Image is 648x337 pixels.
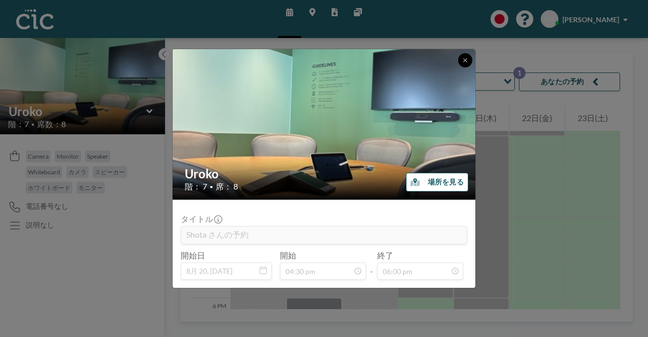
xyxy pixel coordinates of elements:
label: 開始日 [181,250,205,260]
input: (タイトルなし) [181,227,467,244]
span: - [370,254,373,276]
label: 終了 [377,250,393,260]
label: 開始 [280,250,296,260]
span: 階： 7 [185,181,207,192]
label: タイトル [181,214,221,224]
h2: Uroko [185,166,464,181]
span: 席： 8 [216,181,238,192]
span: • [210,183,213,191]
button: 場所を見る [406,173,468,192]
